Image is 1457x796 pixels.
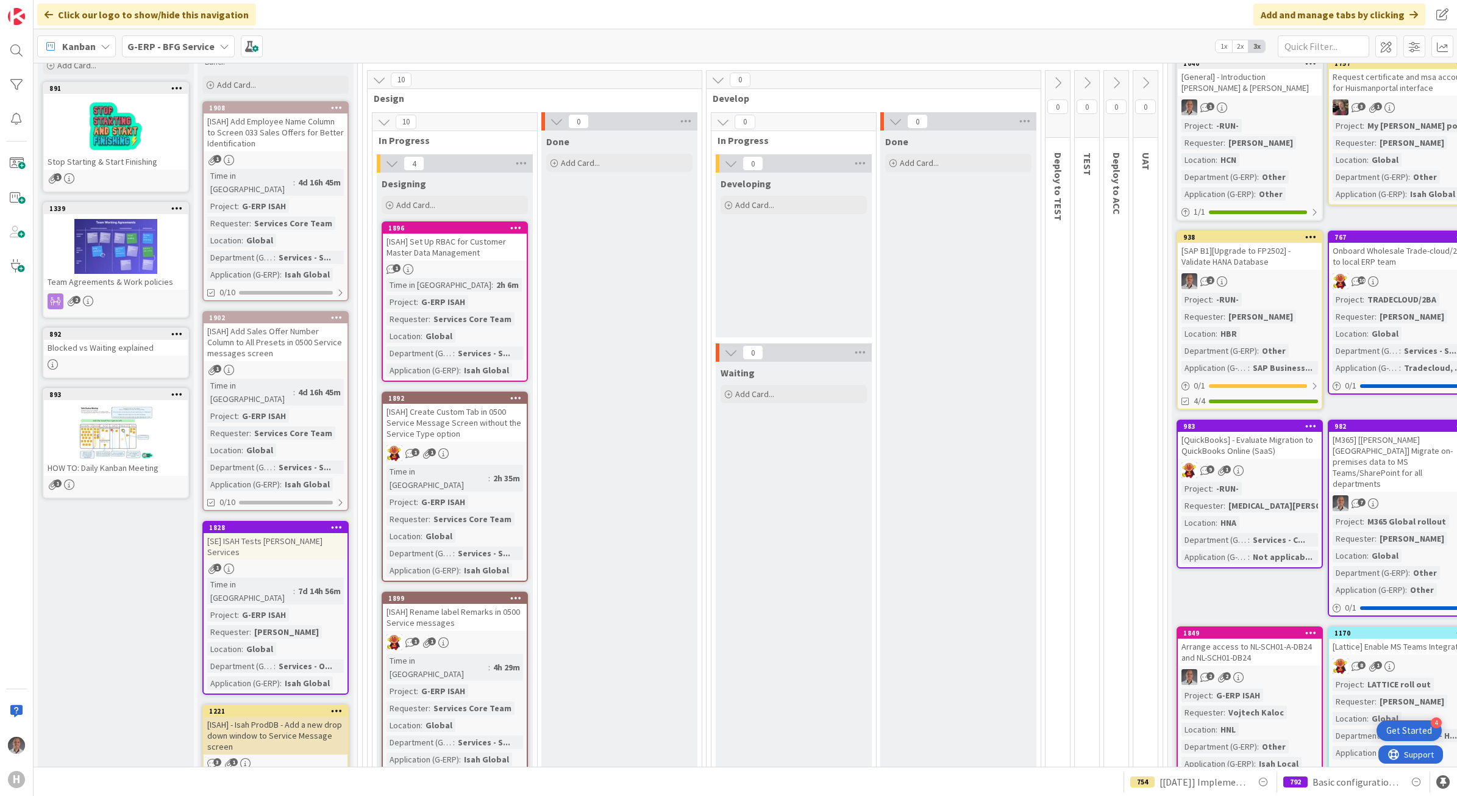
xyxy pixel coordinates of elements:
div: 1/1 [1178,204,1322,220]
div: 0/1 [1178,378,1322,393]
div: Project [1181,119,1211,132]
div: Application (G-ERP) [1181,187,1254,201]
span: 1 [213,155,221,163]
div: 892 [44,329,188,340]
span: : [453,346,455,360]
img: PS [1333,495,1348,511]
div: 1339 [44,203,188,214]
div: [PERSON_NAME] [1377,310,1447,323]
div: 1908[ISAH] Add Employee Name Column to Screen 033 Sales Offers for Better Identification [204,102,347,151]
span: Add Card... [396,199,435,210]
div: Requester [207,217,249,230]
img: Visit kanbanzone.com [8,8,25,25]
span: Add Card... [735,389,774,400]
div: 892Blocked vs Waiting explained [44,329,188,356]
div: Requester [387,312,429,326]
div: 1896 [388,224,527,232]
div: Team Agreements & Work policies [44,274,188,290]
span: : [1408,566,1410,579]
div: Application (G-ERP) [207,478,280,491]
span: : [488,472,490,485]
span: 1 [428,448,436,456]
b: G-ERP - BFG Service [127,40,215,52]
span: : [459,564,461,577]
img: LC [387,445,402,461]
div: 1902 [204,312,347,323]
div: Other [1256,187,1286,201]
div: Project [1333,119,1363,132]
span: Add Card... [900,157,939,168]
div: LC [1178,462,1322,478]
div: Other [1410,566,1440,579]
span: : [1375,136,1377,149]
div: Project [387,295,416,309]
span: 0/10 [219,286,235,299]
div: Requester [1333,310,1375,323]
div: -RUN- [1213,293,1242,306]
div: Requester [1181,499,1224,512]
a: 1892[ISAH] Create Custom Tab in 0500 Service Message Screen without the Service Type optionLCTime... [382,392,528,582]
div: 1339Team Agreements & Work policies [44,203,188,290]
div: 893 [49,390,188,399]
div: Project [1181,482,1211,495]
span: : [293,176,295,189]
span: : [429,512,430,526]
div: -RUN- [1213,482,1242,495]
a: 1828[SE] ISAH Tests [PERSON_NAME] ServicesTime in [GEOGRAPHIC_DATA]:7d 14h 56mProject:G-ERP ISAHR... [202,521,349,695]
span: Add Card... [561,157,600,168]
div: 1896[ISAH] Set Up RBAC for Customer Master Data Management [383,223,527,260]
div: Location [387,329,421,343]
div: 4d 16h 45m [295,385,344,399]
span: : [1363,515,1364,528]
div: [ISAH] Rename label Remarks in 0500 Service messages [383,604,527,631]
div: Isah Global [461,364,512,377]
span: : [293,584,295,598]
a: 1896[ISAH] Set Up RBAC for Customer Master Data ManagementTime in [GEOGRAPHIC_DATA]:2h 6mProject:... [382,221,528,382]
div: SAP Business... [1250,361,1316,375]
div: Isah Global [461,564,512,577]
div: Global [1369,327,1402,340]
div: 1892[ISAH] Create Custom Tab in 0500 Service Message Screen without the Service Type option [383,393,527,442]
div: Services Core Team [251,217,335,230]
div: Global [1369,549,1402,562]
span: 0/10 [219,496,235,509]
div: Project [1333,515,1363,528]
div: 1899 [383,593,527,604]
span: 2 [1206,276,1214,284]
div: -RUN- [1213,119,1242,132]
span: : [416,495,418,509]
div: [SE] ISAH Tests [PERSON_NAME] Services [204,533,347,560]
span: 1 [54,479,62,487]
div: Application (G-ERP) [207,268,280,281]
span: : [274,251,276,264]
div: Project [207,608,237,622]
div: [ISAH] Add Employee Name Column to Screen 033 Sales Offers for Better Identification [204,113,347,151]
div: 1908 [204,102,347,113]
span: 0 / 1 [1345,379,1356,392]
div: 983[QuickBooks] - Evaluate Migration to QuickBooks Online (SaaS) [1178,421,1322,459]
div: 1892 [383,393,527,404]
div: [QuickBooks] - Evaluate Migration to QuickBooks Online (SaaS) [1178,432,1322,459]
div: 1040 [1178,58,1322,69]
div: Requester [1181,310,1224,323]
input: Quick Filter... [1278,35,1369,57]
span: 0 / 1 [1194,379,1205,392]
div: Location [1181,516,1216,529]
div: Application (G-ERP) [1333,583,1405,597]
span: : [1254,187,1256,201]
span: 1 [54,173,62,181]
span: : [1367,549,1369,562]
div: Location [1333,549,1367,562]
span: : [1211,482,1213,495]
div: Services - S... [455,547,513,560]
div: 7d 14h 56m [295,584,344,598]
div: Location [1333,153,1367,167]
img: PS [1181,99,1197,115]
div: G-ERP ISAH [239,199,289,213]
span: : [237,199,239,213]
a: 1339Team Agreements & Work policies [43,202,189,318]
div: G-ERP ISAH [239,409,289,423]
span: : [249,426,251,440]
a: 938[SAP B1][Upgrade to FP2502] - Validate HANA DatabasePSProject:-RUN-Requester:[PERSON_NAME]Loca... [1177,231,1323,410]
span: : [293,385,295,399]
